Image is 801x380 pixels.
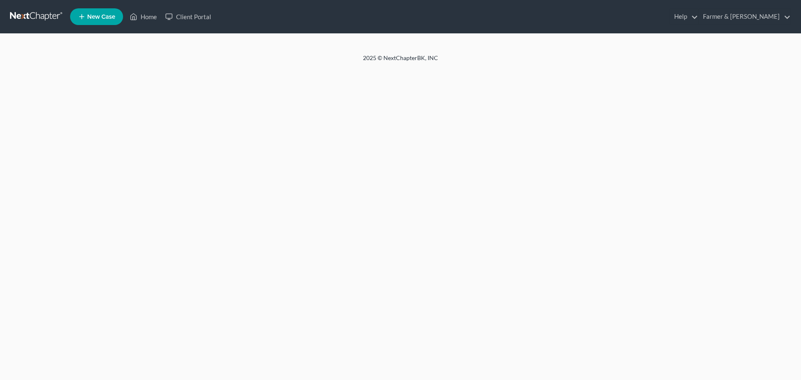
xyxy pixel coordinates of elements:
[670,9,698,24] a: Help
[163,54,638,69] div: 2025 © NextChapterBK, INC
[161,9,215,24] a: Client Portal
[699,9,791,24] a: Farmer & [PERSON_NAME]
[70,8,123,25] new-legal-case-button: New Case
[126,9,161,24] a: Home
